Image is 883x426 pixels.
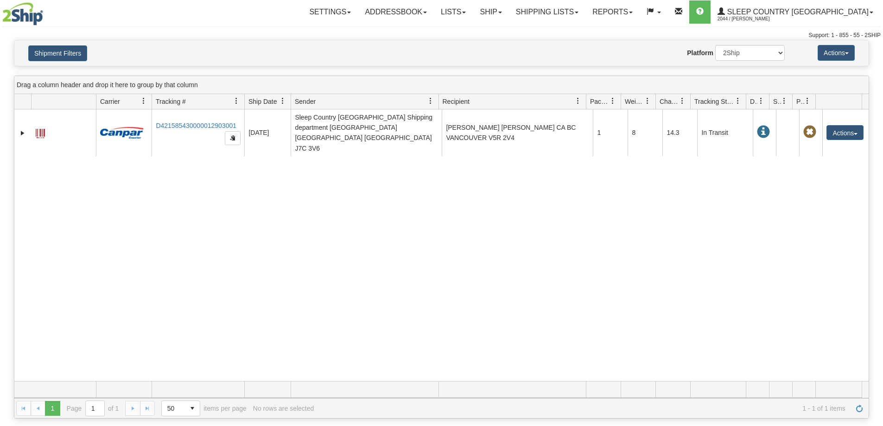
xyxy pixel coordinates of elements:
[718,14,787,24] span: 2044 / [PERSON_NAME]
[753,93,769,109] a: Delivery Status filter column settings
[244,109,291,156] td: [DATE]
[750,97,758,106] span: Delivery Status
[295,97,316,106] span: Sender
[275,93,291,109] a: Ship Date filter column settings
[434,0,473,24] a: Lists
[248,97,277,106] span: Ship Date
[100,97,120,106] span: Carrier
[697,109,753,156] td: In Transit
[14,76,869,94] div: grid grouping header
[302,0,358,24] a: Settings
[593,109,628,156] td: 1
[67,401,119,416] span: Page of 1
[687,48,713,57] label: Platform
[862,165,882,260] iframe: chat widget
[628,109,662,156] td: 8
[45,401,60,416] span: Page 1
[225,131,241,145] button: Copy to clipboard
[36,125,45,140] a: Label
[776,93,792,109] a: Shipment Issues filter column settings
[443,97,470,106] span: Recipient
[694,97,735,106] span: Tracking Status
[509,0,585,24] a: Shipping lists
[229,93,244,109] a: Tracking # filter column settings
[725,8,869,16] span: Sleep Country [GEOGRAPHIC_DATA]
[423,93,438,109] a: Sender filter column settings
[473,0,508,24] a: Ship
[358,0,434,24] a: Addressbook
[161,401,200,416] span: Page sizes drop down
[640,93,655,109] a: Weight filter column settings
[100,127,144,139] img: 14 - Canpar
[605,93,621,109] a: Packages filter column settings
[161,401,247,416] span: items per page
[2,32,881,39] div: Support: 1 - 855 - 55 - 2SHIP
[590,97,610,106] span: Packages
[185,401,200,416] span: select
[773,97,781,106] span: Shipment Issues
[2,2,43,25] img: logo2044.jpg
[674,93,690,109] a: Charge filter column settings
[796,97,804,106] span: Pickup Status
[800,93,815,109] a: Pickup Status filter column settings
[320,405,845,412] span: 1 - 1 of 1 items
[660,97,679,106] span: Charge
[442,109,593,156] td: [PERSON_NAME] [PERSON_NAME] CA BC VANCOUVER V5R 2V4
[852,401,867,416] a: Refresh
[167,404,179,413] span: 50
[253,405,314,412] div: No rows are selected
[711,0,880,24] a: Sleep Country [GEOGRAPHIC_DATA] 2044 / [PERSON_NAME]
[291,109,442,156] td: Sleep Country [GEOGRAPHIC_DATA] Shipping department [GEOGRAPHIC_DATA] [GEOGRAPHIC_DATA] [GEOGRAPH...
[86,401,104,416] input: Page 1
[826,125,864,140] button: Actions
[818,45,855,61] button: Actions
[625,97,644,106] span: Weight
[136,93,152,109] a: Carrier filter column settings
[757,126,770,139] span: In Transit
[156,97,186,106] span: Tracking #
[803,126,816,139] span: Pickup Not Assigned
[28,45,87,61] button: Shipment Filters
[662,109,697,156] td: 14.3
[570,93,586,109] a: Recipient filter column settings
[585,0,640,24] a: Reports
[156,122,236,129] a: D421585430000012903001
[18,128,27,138] a: Expand
[730,93,746,109] a: Tracking Status filter column settings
